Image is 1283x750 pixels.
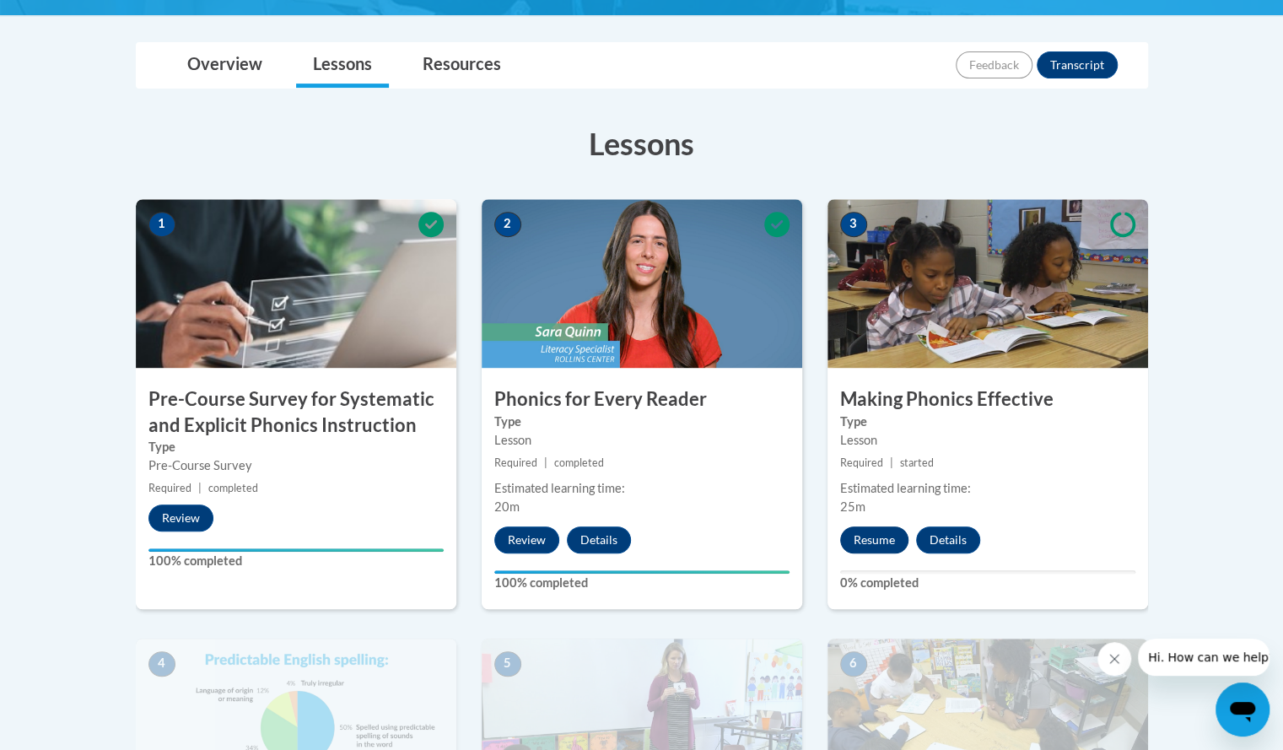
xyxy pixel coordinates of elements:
[840,431,1135,450] div: Lesson
[494,526,559,553] button: Review
[136,199,456,368] img: Course Image
[1138,639,1270,676] iframe: Message from company
[956,51,1032,78] button: Feedback
[148,504,213,531] button: Review
[148,212,175,237] span: 1
[1097,642,1131,676] iframe: Close message
[208,482,258,494] span: completed
[840,499,865,514] span: 25m
[198,482,202,494] span: |
[482,199,802,368] img: Course Image
[1216,683,1270,737] iframe: Button to launch messaging window
[900,456,934,469] span: started
[148,651,175,677] span: 4
[494,651,521,677] span: 5
[148,548,444,552] div: Your progress
[840,413,1135,431] label: Type
[170,43,279,88] a: Overview
[554,456,604,469] span: completed
[406,43,518,88] a: Resources
[567,526,631,553] button: Details
[840,212,867,237] span: 3
[494,574,790,592] label: 100% completed
[296,43,389,88] a: Lessons
[890,456,893,469] span: |
[494,479,790,498] div: Estimated learning time:
[1037,51,1118,78] button: Transcript
[494,456,537,469] span: Required
[916,526,980,553] button: Details
[494,413,790,431] label: Type
[148,456,444,475] div: Pre-Course Survey
[544,456,547,469] span: |
[494,570,790,574] div: Your progress
[840,479,1135,498] div: Estimated learning time:
[827,199,1148,368] img: Course Image
[494,431,790,450] div: Lesson
[840,456,883,469] span: Required
[148,438,444,456] label: Type
[136,386,456,439] h3: Pre-Course Survey for Systematic and Explicit Phonics Instruction
[840,651,867,677] span: 6
[136,122,1148,165] h3: Lessons
[494,212,521,237] span: 2
[148,482,191,494] span: Required
[494,499,520,514] span: 20m
[827,386,1148,413] h3: Making Phonics Effective
[10,12,137,25] span: Hi. How can we help?
[840,526,908,553] button: Resume
[840,574,1135,592] label: 0% completed
[482,386,802,413] h3: Phonics for Every Reader
[148,552,444,570] label: 100% completed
